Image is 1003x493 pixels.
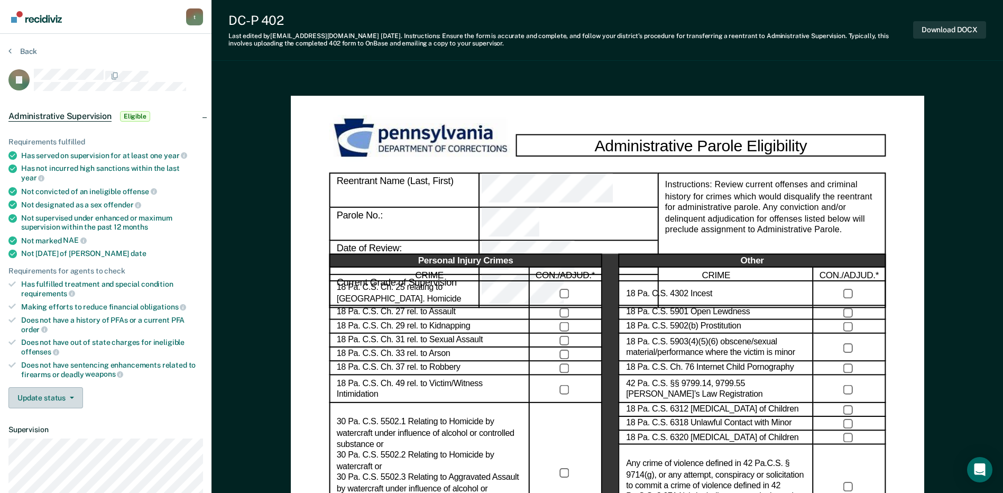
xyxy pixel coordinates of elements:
[21,151,203,160] div: Has served on supervision for at least one
[529,268,602,281] div: CON./ADJUD.*
[21,338,203,356] div: Does not have out of state charges for ineligible
[21,289,75,298] span: requirements
[21,187,203,196] div: Not convicted of an ineligible
[21,249,203,258] div: Not [DATE] of [PERSON_NAME]
[228,32,913,48] div: Last edited by [EMAIL_ADDRESS][DOMAIN_NAME] . Instructions: Ensure the form is accurate and compl...
[329,254,602,268] div: Personal Injury Crimes
[480,173,658,207] div: Reentrant Name (Last, First)
[8,425,203,434] dt: Supervision
[336,363,460,374] label: 18 Pa. C.S. Ch. 37 rel. to Robbery
[619,268,813,281] div: CRIME
[21,174,44,182] span: year
[329,241,479,274] div: Date of Review:
[8,111,112,122] span: Administrative Supervision
[967,457,992,482] div: Open Intercom Messenger
[21,361,203,379] div: Does not have sentencing enhancements related to firearms or deadly
[626,378,806,400] label: 42 Pa. C.S. §§ 9799.14, 9799.55 [PERSON_NAME]’s Law Registration
[336,321,470,332] label: 18 Pa. C.S. Ch. 29 rel. to Kidnapping
[626,336,806,359] label: 18 Pa. C.S. 5903(4)(5)(6) obscene/sexual material/performance where the victim is minor
[21,236,203,245] div: Not marked
[626,307,750,318] label: 18 Pa. C.S. 5901 Open Lewdness
[480,241,658,274] div: Date of Review:
[913,21,986,39] button: Download DOCX
[336,349,450,360] label: 18 Pa. C.S. Ch. 33 rel. to Arson
[8,267,203,276] div: Requirements for agents to check
[186,8,203,25] button: Profile dropdown button
[516,134,886,157] div: Administrative Parole Eligibility
[21,200,203,209] div: Not designated as a sex
[336,335,482,346] label: 18 Pa. C.S. Ch. 31 rel. to Sexual Assault
[336,282,522,305] label: 18 Pa. C.S. Ch. 25 relating to [GEOGRAPHIC_DATA]. Homicide
[329,207,479,241] div: Parole No.:
[63,236,86,244] span: NAE
[21,302,203,312] div: Making efforts to reduce financial
[120,111,150,122] span: Eligible
[657,173,886,308] div: Instructions: Review current offenses and criminal history for crimes which would disqualify the ...
[626,432,798,443] label: 18 Pa. C.S. 6320 [MEDICAL_DATA] of Children
[85,370,123,378] span: weapons
[131,249,146,258] span: date
[329,268,529,281] div: CRIME
[626,363,794,374] label: 18 Pa. C.S. Ch. 76 Internet Child Pornography
[21,316,203,334] div: Does not have a history of PFAs or a current PFA order
[11,11,62,23] img: Recidiviz
[104,200,142,209] span: offender
[123,223,148,231] span: months
[21,280,203,298] div: Has fulfilled treatment and special condition
[619,254,886,268] div: Other
[8,387,83,408] button: Update status
[336,378,522,400] label: 18 Pa. C.S. Ch. 49 rel. to Victim/Witness Intimidation
[329,115,516,162] img: PDOC Logo
[186,8,203,25] div: t
[228,13,913,28] div: DC-P 402
[336,307,455,318] label: 18 Pa. C.S. Ch. 27 rel. to Assault
[164,151,187,160] span: year
[21,214,203,232] div: Not supervised under enhanced or maximum supervision within the past 12
[480,207,658,241] div: Parole No.:
[381,32,401,40] span: [DATE]
[329,173,479,207] div: Reentrant Name (Last, First)
[626,288,712,299] label: 18 Pa. C.S. 4302 Incest
[21,348,59,356] span: offenses
[123,187,157,196] span: offense
[8,138,203,147] div: Requirements fulfilled
[626,404,798,415] label: 18 Pa. C.S. 6312 [MEDICAL_DATA] of Children
[813,268,886,281] div: CON./ADJUD.*
[626,321,741,332] label: 18 Pa. C.S. 5902(b) Prostitution
[626,418,792,430] label: 18 Pa. C.S. 6318 Unlawful Contact with Minor
[21,164,203,182] div: Has not incurred high sanctions within the last
[140,303,186,311] span: obligations
[8,47,37,56] button: Back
